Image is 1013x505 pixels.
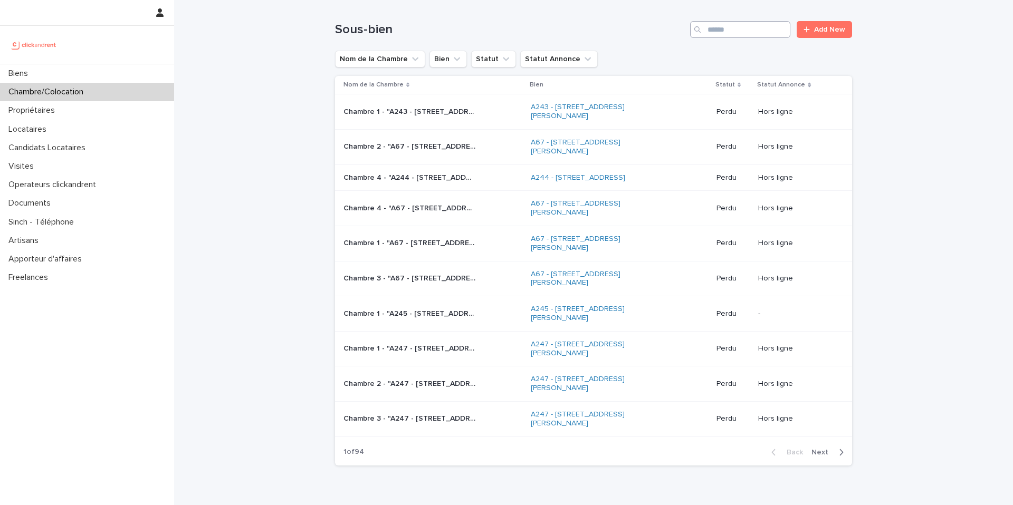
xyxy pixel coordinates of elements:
[4,105,63,115] p: Propriétaires
[758,142,835,151] p: Hors ligne
[335,401,852,436] tr: Chambre 3 - "A247 - [STREET_ADDRESS][PERSON_NAME]"Chambre 3 - "A247 - [STREET_ADDRESS][PERSON_NAM...
[780,449,803,456] span: Back
[335,261,852,296] tr: Chambre 3 - "A67 - [STREET_ADDRESS][PERSON_NAME]"Chambre 3 - "A67 - [STREET_ADDRESS][PERSON_NAME]...
[531,270,663,288] a: A67 - [STREET_ADDRESS][PERSON_NAME]
[4,87,92,97] p: Chambre/Colocation
[716,274,750,283] p: Perdu
[335,191,852,226] tr: Chambre 4 - "A67 - [STREET_ADDRESS][PERSON_NAME]"Chambre 4 - "A67 - [STREET_ADDRESS][PERSON_NAME]...
[343,79,404,91] p: Nom de la Chambre
[343,412,477,423] p: Chambre 3 - "A247 - 2 rue Camille Dartois, Créteil 94000"
[335,164,852,191] tr: Chambre 4 - "A244 - [STREET_ADDRESS]"Chambre 4 - "A244 - [STREET_ADDRESS]" A244 - [STREET_ADDRESS...
[530,79,543,91] p: Bien
[531,235,663,252] a: A67 - [STREET_ADDRESS][PERSON_NAME]
[335,296,852,332] tr: Chambre 1 - "A245 - [STREET_ADDRESS][PERSON_NAME]"Chambre 1 - "A245 - [STREET_ADDRESS][PERSON_NAM...
[4,143,94,153] p: Candidats Locataires
[758,274,835,283] p: Hors ligne
[4,236,47,246] p: Artisans
[335,51,425,67] button: Nom de la Chambre
[4,198,59,208] p: Documents
[4,273,56,283] p: Freelances
[335,439,372,465] p: 1 of 94
[335,22,686,37] h1: Sous-bien
[758,108,835,116] p: Hors ligne
[716,344,750,353] p: Perdu
[335,129,852,164] tr: Chambre 2 - "A67 - [STREET_ADDRESS][PERSON_NAME]"Chambre 2 - "A67 - [STREET_ADDRESS][PERSON_NAME]...
[531,173,625,182] a: A244 - [STREET_ADDRESS]
[343,272,477,283] p: Chambre 3 - "A67 - 6 impasse de Gournay, Ivry-sur-Seine 94200"
[343,140,477,151] p: Chambre 2 - "A67 - 6 impasse de Gournay, Ivry-sur-Seine 94200"
[716,142,750,151] p: Perdu
[758,414,835,423] p: Hors ligne
[531,375,663,393] a: A247 - [STREET_ADDRESS][PERSON_NAME]
[531,138,663,156] a: A67 - [STREET_ADDRESS][PERSON_NAME]
[811,449,835,456] span: Next
[335,366,852,402] tr: Chambre 2 - "A247 - [STREET_ADDRESS][PERSON_NAME]"Chambre 2 - "A247 - [STREET_ADDRESS][PERSON_NAM...
[343,105,477,116] p: Chambre 1 - "A243 - 32 rue Professeur Joseph Nicolas, Lyon 69008"
[715,79,735,91] p: Statut
[531,340,663,358] a: A247 - [STREET_ADDRESS][PERSON_NAME]
[758,239,835,248] p: Hors ligne
[531,410,663,428] a: A247 - [STREET_ADDRESS][PERSON_NAME]
[4,124,55,134] p: Locataires
[807,448,852,457] button: Next
[4,180,104,190] p: Operateurs clickandrent
[757,79,805,91] p: Statut Annonce
[429,51,467,67] button: Bien
[716,380,750,389] p: Perdu
[4,69,36,79] p: Biens
[716,239,750,248] p: Perdu
[758,204,835,213] p: Hors ligne
[690,21,790,38] input: Search
[343,202,477,213] p: Chambre 4 - "A67 - 6 impasse de Gournay, Ivry-sur-Seine 94200"
[716,414,750,423] p: Perdu
[343,377,477,389] p: Chambre 2 - "A247 - 2 rue Camille Dartois, Créteil 94000"
[531,103,663,121] a: A243 - [STREET_ADDRESS][PERSON_NAME]
[343,342,477,353] p: Chambre 1 - "A247 - 2 rue Camille Dartois, Créteil 94000"
[814,26,845,33] span: Add New
[4,161,42,171] p: Visites
[716,309,750,318] p: Perdu
[716,108,750,116] p: Perdu
[471,51,516,67] button: Statut
[4,254,90,264] p: Apporteur d'affaires
[797,21,852,38] a: Add New
[531,305,663,323] a: A245 - [STREET_ADDRESS][PERSON_NAME]
[335,331,852,366] tr: Chambre 1 - "A247 - [STREET_ADDRESS][PERSON_NAME]"Chambre 1 - "A247 - [STREET_ADDRESS][PERSON_NAM...
[531,199,663,217] a: A67 - [STREET_ADDRESS][PERSON_NAME]
[763,448,807,457] button: Back
[4,217,82,227] p: Sinch - Téléphone
[758,309,835,318] p: -
[8,34,60,55] img: UCB0brd3T0yccxBKYDjQ
[520,51,598,67] button: Statut Annonce
[716,173,750,182] p: Perdu
[758,380,835,389] p: Hors ligne
[758,344,835,353] p: Hors ligne
[335,226,852,261] tr: Chambre 1 - "A67 - [STREET_ADDRESS][PERSON_NAME]"Chambre 1 - "A67 - [STREET_ADDRESS][PERSON_NAME]...
[343,171,477,182] p: Chambre 4 - "A244 - 32 rue Moissan, Noisy-le-Sec 93130"
[758,173,835,182] p: Hors ligne
[335,94,852,130] tr: Chambre 1 - "A243 - [STREET_ADDRESS][PERSON_NAME]"Chambre 1 - "A243 - [STREET_ADDRESS][PERSON_NAM...
[343,307,477,318] p: Chambre 1 - "A245 - 29 rue Louise Aglaé Crette, Vitry-sur-Seine 94400"
[343,237,477,248] p: Chambre 1 - "A67 - 6 impasse de Gournay, Ivry-sur-Seine 94200"
[716,204,750,213] p: Perdu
